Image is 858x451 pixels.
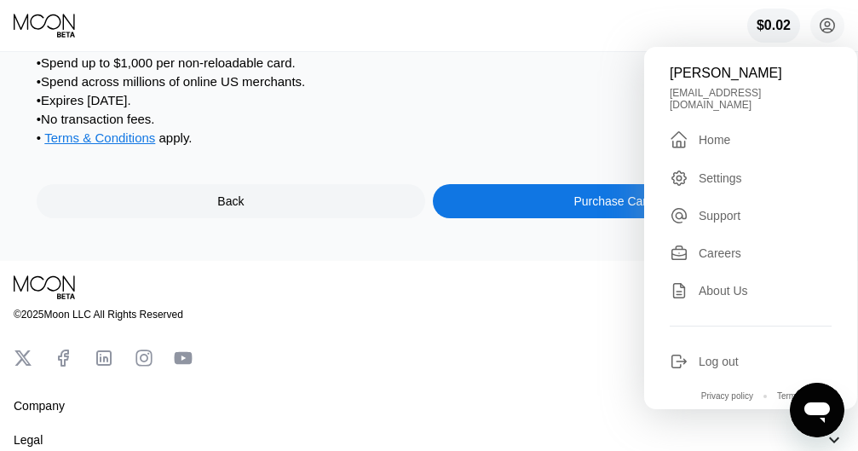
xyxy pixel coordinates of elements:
[573,194,680,208] div: Purchase Card Now
[670,244,832,263] div: Careers
[824,430,844,450] div: 󰅀
[699,355,739,368] div: Log out
[670,130,688,150] div: 
[701,391,753,401] div: Privacy policy
[757,18,791,33] div: $0.02
[670,130,832,150] div: Home
[37,93,821,107] div: • Expires [DATE].
[699,246,741,260] div: Careers
[14,433,43,447] div: Legal
[14,309,844,321] div: © 2025 Moon LLC All Rights Reserved
[777,391,800,401] div: Terms
[790,383,844,437] iframe: Button to launch messaging window
[670,281,832,300] div: About Us
[699,209,740,223] div: Support
[37,184,425,218] div: Back
[670,87,832,111] div: [EMAIL_ADDRESS][DOMAIN_NAME]
[37,55,821,70] div: • Spend up to $1,000 per non-reloadable card.
[670,169,832,188] div: Settings
[670,206,832,225] div: Support
[37,74,821,89] div: • Spend across millions of online US merchants.
[37,130,821,149] div: • apply .
[699,171,742,185] div: Settings
[699,284,748,298] div: About Us
[14,399,65,413] div: Company
[217,194,244,208] div: Back
[699,133,730,147] div: Home
[44,130,155,149] div: Terms & Conditions
[747,9,800,43] div: $0.02
[670,352,832,371] div: Log out
[37,112,821,126] div: • No transaction fees.
[433,184,821,218] div: Purchase Card Now
[44,130,155,145] span: Terms & Conditions
[670,66,832,81] div: [PERSON_NAME]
